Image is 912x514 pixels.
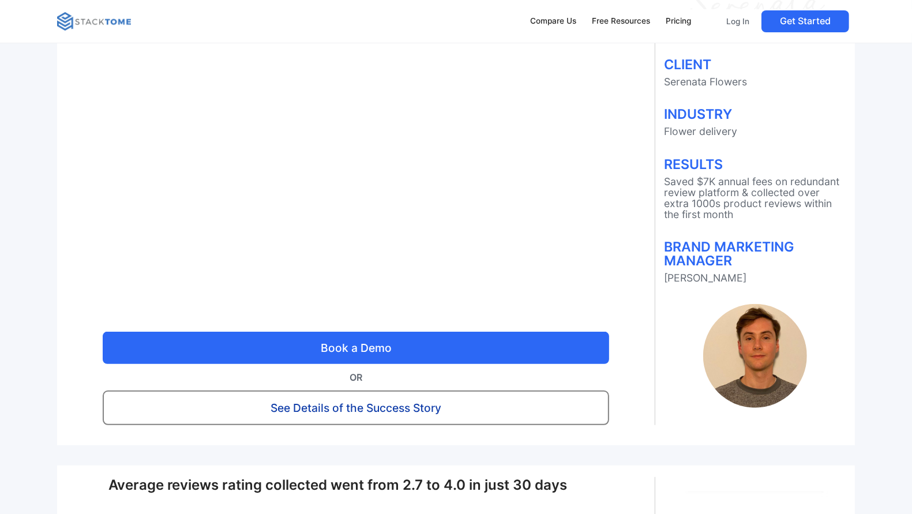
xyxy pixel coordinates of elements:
[664,157,846,171] h1: RESULTS
[103,12,609,297] iframe: StackTome - How Fergus from SerenataFlowers saved $7000 on platform fees
[108,477,610,494] h1: Average reviews rating collected went from 2.7 to 4.0 in just 30 days
[726,16,749,27] p: Log In
[664,272,846,283] p: [PERSON_NAME]
[103,391,609,425] a: See Details of the Success Story
[664,107,846,121] h1: INDUSTRY
[664,76,846,87] p: Serenata Flowers
[664,126,846,137] p: Flower delivery
[660,9,696,33] a: Pricing
[525,9,582,33] a: Compare Us
[103,332,609,364] a: Book a Demo
[664,240,846,268] h1: BRAND MARKETING MANAGER
[664,176,846,220] p: Saved $7K annual fees on redundant review platform & collected over extra 1000s product reviews w...
[103,370,609,385] p: OR
[761,10,849,32] a: Get Started
[587,9,656,33] a: Free Resources
[592,15,650,28] div: Free Resources
[530,15,576,28] div: Compare Us
[666,15,691,28] div: Pricing
[719,10,757,32] a: Log In
[664,58,846,72] h1: CLIENT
